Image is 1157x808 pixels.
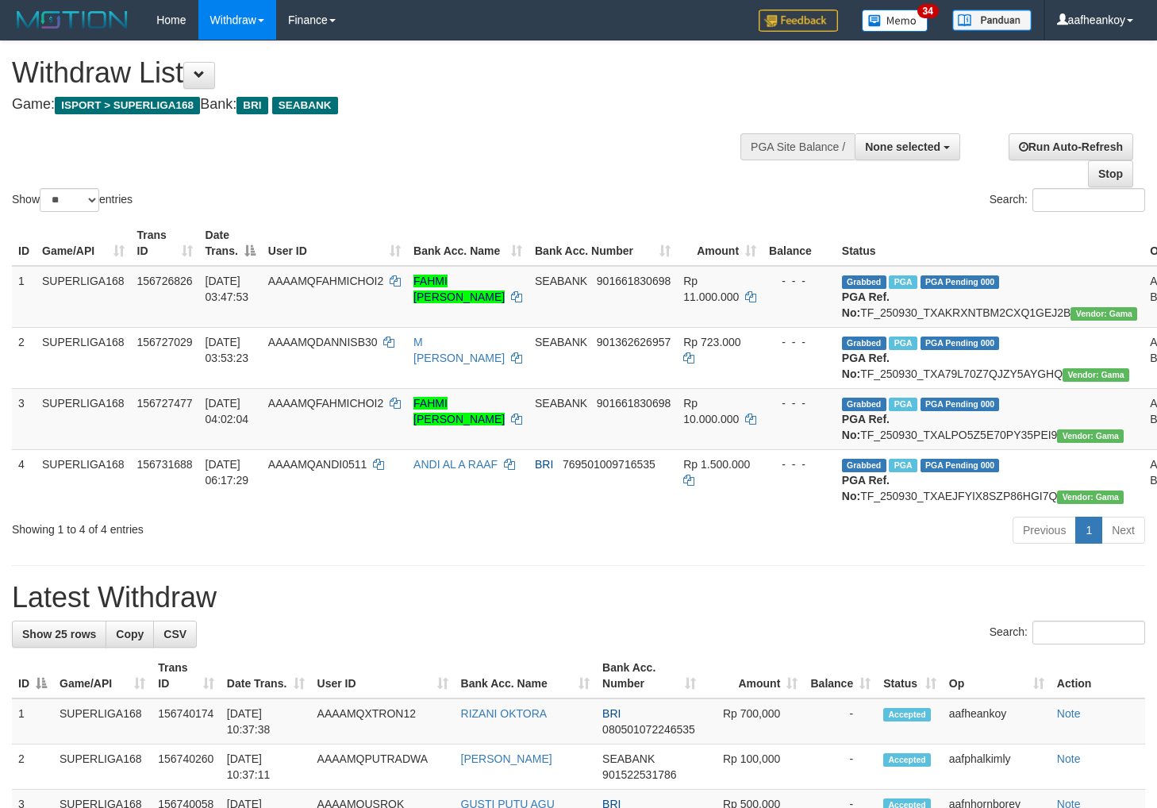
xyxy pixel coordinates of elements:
[1063,368,1129,382] span: Vendor URL: https://trx31.1velocity.biz
[206,458,249,487] span: [DATE] 06:17:29
[12,388,36,449] td: 3
[889,275,917,289] span: Marked by aafandaneth
[921,398,1000,411] span: PGA Pending
[943,653,1051,698] th: Op: activate to sort column ascending
[55,97,200,114] span: ISPORT > SUPERLIGA168
[12,621,106,648] a: Show 25 rows
[740,133,855,160] div: PGA Site Balance /
[268,275,383,287] span: AAAAMQFAHMICHOI2
[12,97,755,113] h4: Game: Bank:
[563,458,655,471] span: Copy 769501009716535 to clipboard
[12,698,53,745] td: 1
[943,745,1051,790] td: aafphalkimly
[855,133,960,160] button: None selected
[199,221,262,266] th: Date Trans.: activate to sort column descending
[12,745,53,790] td: 2
[153,621,197,648] a: CSV
[106,621,154,648] a: Copy
[262,221,407,266] th: User ID: activate to sort column ascending
[842,275,886,289] span: Grabbed
[921,459,1000,472] span: PGA Pending
[1032,621,1145,644] input: Search:
[206,397,249,425] span: [DATE] 04:02:04
[836,449,1144,510] td: TF_250930_TXAEJFYIX8SZP86HGI7Q
[1057,429,1124,443] span: Vendor URL: https://trx31.1velocity.biz
[311,745,455,790] td: AAAAMQPUTRADWA
[36,266,131,328] td: SUPERLIGA168
[769,456,829,472] div: - - -
[221,698,311,745] td: [DATE] 10:37:38
[889,459,917,472] span: Marked by aafromsomean
[36,221,131,266] th: Game/API: activate to sort column ascending
[311,653,455,698] th: User ID: activate to sort column ascending
[12,188,133,212] label: Show entries
[22,628,96,641] span: Show 25 rows
[152,698,221,745] td: 156740174
[889,398,917,411] span: Marked by aafandaneth
[461,707,548,720] a: RIZANI OKTORA
[842,459,886,472] span: Grabbed
[268,458,367,471] span: AAAAMQANDI0511
[137,458,193,471] span: 156731688
[12,57,755,89] h1: Withdraw List
[602,707,621,720] span: BRI
[836,266,1144,328] td: TF_250930_TXAKRXNTBM2CXQ1GEJ2B
[842,290,890,319] b: PGA Ref. No:
[702,745,804,790] td: Rp 100,000
[597,275,671,287] span: Copy 901661830698 to clipboard
[842,398,886,411] span: Grabbed
[597,336,671,348] span: Copy 901362626957 to clipboard
[836,388,1144,449] td: TF_250930_TXALPO5Z5E70PY35PEI9
[535,336,587,348] span: SEABANK
[413,275,505,303] a: FAHMI [PERSON_NAME]
[1071,307,1137,321] span: Vendor URL: https://trx31.1velocity.biz
[137,275,193,287] span: 156726826
[53,653,152,698] th: Game/API: activate to sort column ascending
[702,653,804,698] th: Amount: activate to sort column ascending
[311,698,455,745] td: AAAAMQXTRON12
[943,698,1051,745] td: aafheankoy
[1057,752,1081,765] a: Note
[116,628,144,641] span: Copy
[804,653,877,698] th: Balance: activate to sort column ascending
[602,723,695,736] span: Copy 080501072246535 to clipboard
[535,397,587,410] span: SEABANK
[206,275,249,303] span: [DATE] 03:47:53
[877,653,943,698] th: Status: activate to sort column ascending
[455,653,597,698] th: Bank Acc. Name: activate to sort column ascending
[163,628,186,641] span: CSV
[842,474,890,502] b: PGA Ref. No:
[769,395,829,411] div: - - -
[1088,160,1133,187] a: Stop
[1101,517,1145,544] a: Next
[12,582,1145,614] h1: Latest Withdraw
[12,515,471,537] div: Showing 1 to 4 of 4 entries
[836,221,1144,266] th: Status
[842,337,886,350] span: Grabbed
[683,397,739,425] span: Rp 10.000.000
[990,188,1145,212] label: Search:
[535,275,587,287] span: SEABANK
[804,698,877,745] td: -
[53,698,152,745] td: SUPERLIGA168
[236,97,267,114] span: BRI
[921,275,1000,289] span: PGA Pending
[535,458,553,471] span: BRI
[36,449,131,510] td: SUPERLIGA168
[702,698,804,745] td: Rp 700,000
[865,140,940,153] span: None selected
[268,397,383,410] span: AAAAMQFAHMICHOI2
[413,458,498,471] a: ANDI AL A RAAF
[889,337,917,350] span: Marked by aafandaneth
[12,8,133,32] img: MOTION_logo.png
[769,334,829,350] div: - - -
[602,768,676,781] span: Copy 901522531786 to clipboard
[413,336,505,364] a: M [PERSON_NAME]
[883,753,931,767] span: Accepted
[529,221,677,266] th: Bank Acc. Number: activate to sort column ascending
[842,413,890,441] b: PGA Ref. No:
[990,621,1145,644] label: Search:
[36,388,131,449] td: SUPERLIGA168
[268,336,378,348] span: AAAAMQDANNISB30
[12,653,53,698] th: ID: activate to sort column descending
